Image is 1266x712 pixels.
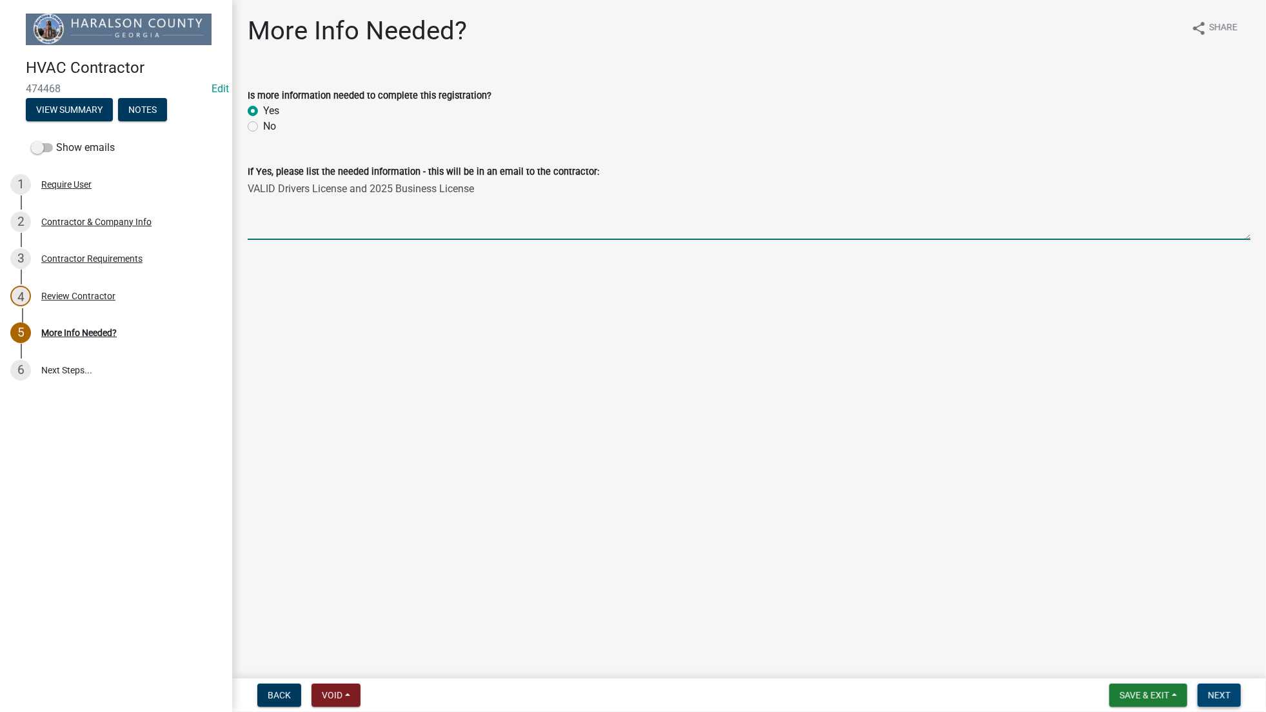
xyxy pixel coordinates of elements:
[263,119,276,134] label: No
[41,292,115,301] div: Review Contractor
[41,328,117,337] div: More Info Needed?
[1198,684,1241,707] button: Next
[1109,684,1187,707] button: Save & Exit
[10,248,31,269] div: 3
[118,98,167,121] button: Notes
[41,217,152,226] div: Contractor & Company Info
[312,684,361,707] button: Void
[10,174,31,195] div: 1
[26,83,206,95] span: 474468
[1208,690,1231,700] span: Next
[41,254,143,263] div: Contractor Requirements
[248,92,491,101] label: Is more information needed to complete this registration?
[10,360,31,381] div: 6
[26,105,113,115] wm-modal-confirm: Summary
[257,684,301,707] button: Back
[263,103,279,119] label: Yes
[118,105,167,115] wm-modal-confirm: Notes
[26,98,113,121] button: View Summary
[268,690,291,700] span: Back
[248,168,599,177] label: If Yes, please list the needed information - this will be in an email to the contractor:
[212,83,229,95] wm-modal-confirm: Edit Application Number
[1120,690,1169,700] span: Save & Exit
[41,180,92,189] div: Require User
[10,286,31,306] div: 4
[1191,21,1207,36] i: share
[212,83,229,95] a: Edit
[1209,21,1238,36] span: Share
[26,14,212,45] img: Haralson County, Georgia
[31,140,115,155] label: Show emails
[248,15,467,46] h1: More Info Needed?
[26,59,222,77] h4: HVAC Contractor
[322,690,342,700] span: Void
[10,322,31,343] div: 5
[1181,15,1248,41] button: shareShare
[10,212,31,232] div: 2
